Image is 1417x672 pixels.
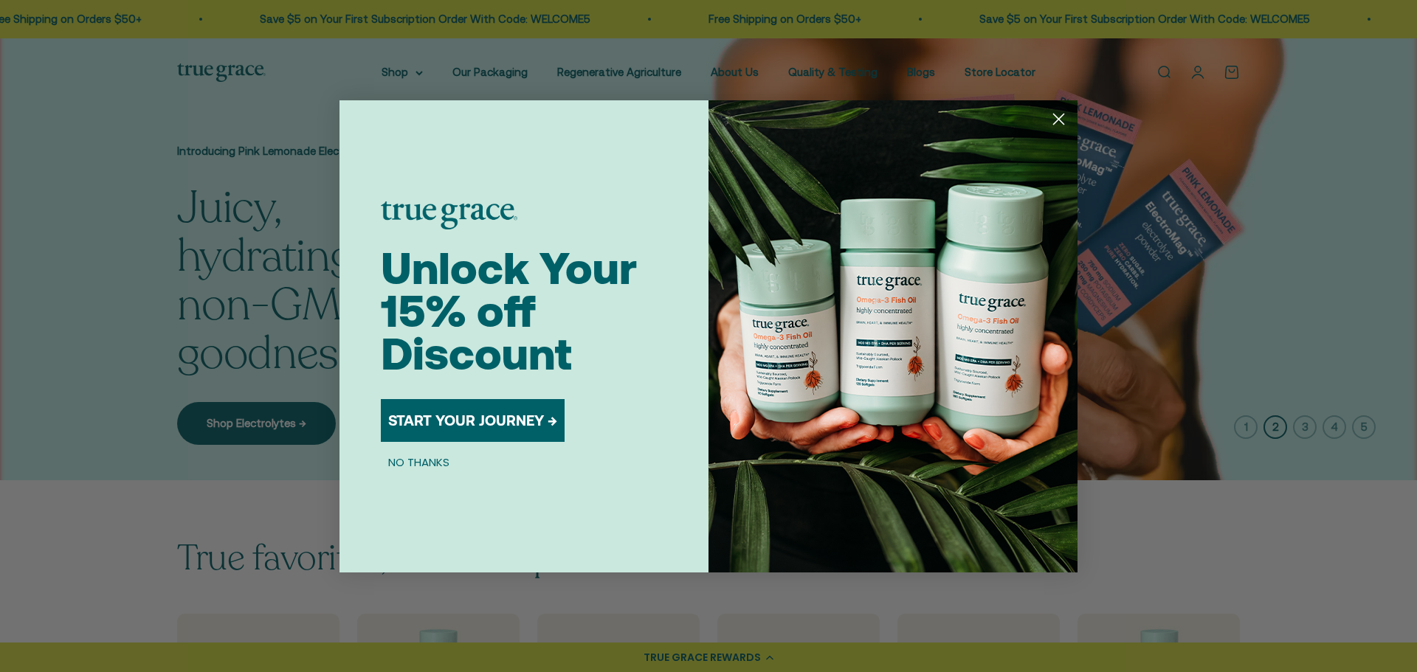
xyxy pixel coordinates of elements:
button: Close dialog [1046,106,1072,132]
img: logo placeholder [381,201,517,229]
img: 098727d5-50f8-4f9b-9554-844bb8da1403.jpeg [708,100,1078,572]
button: NO THANKS [381,454,457,471]
span: Unlock Your 15% off Discount [381,243,637,379]
button: START YOUR JOURNEY → [381,399,565,442]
